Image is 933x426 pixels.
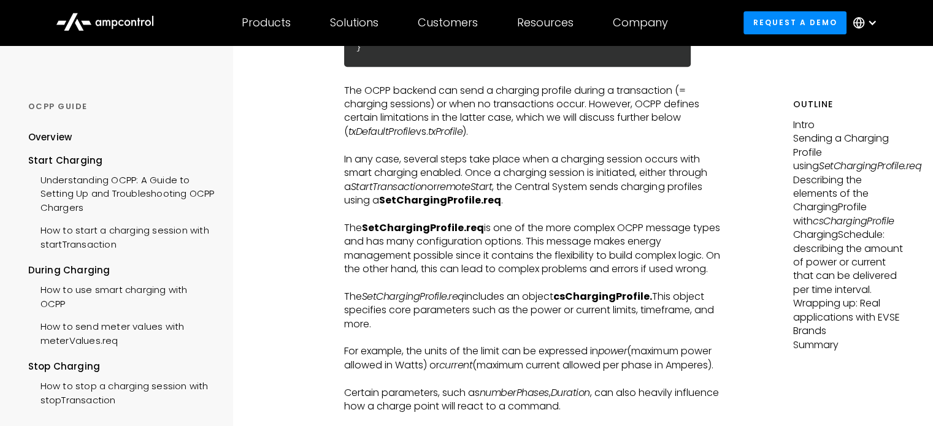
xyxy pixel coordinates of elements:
[362,221,484,235] strong: SetChargingProfile.req
[344,290,729,331] p: The includes an object This object specifies core parameters such as the power or current limits,...
[28,314,215,351] a: How to send meter values with meterValues.req
[344,139,729,152] p: ‍
[793,118,905,132] p: Intro
[553,289,652,303] strong: csChargingProfile.
[793,173,905,229] p: Describing the elements of the ChargingProfile with
[793,228,905,297] p: ChargingSchedule: describing the amount of power or current that can be delivered per time interval.
[344,70,729,83] p: ‍
[743,11,847,34] a: Request a demo
[351,180,427,194] em: StartTransaction
[793,98,905,111] h5: Outline
[344,276,729,289] p: ‍
[418,16,478,29] div: Customers
[28,131,72,144] div: Overview
[242,16,291,29] div: Products
[344,386,729,414] p: Certain parameters, such as , , can also heavily influence how a charge point will react to a com...
[330,16,378,29] div: Solutions
[439,358,473,372] em: current
[344,84,729,139] p: The OCPP backend can send a charging profile during a transaction (= charging sessions) or when n...
[344,221,729,276] p: The is one of the more complex OCPP message types and has many configuration options. This messag...
[793,297,905,338] p: Wrapping up: Real applications with EVSE Brands
[379,193,501,207] strong: SetChargingProfile.req
[348,124,416,139] em: txDefaultProfile
[480,386,549,400] em: numberPhases
[819,159,921,173] em: SetChargingProfile.req
[362,289,464,303] em: SetChargingProfile.req
[793,132,905,173] p: Sending a Charging Profile using
[28,277,215,314] a: How to use smart charging with OCPP
[28,264,215,277] div: During Charging
[344,207,729,221] p: ‍
[613,16,668,29] div: Company
[813,214,894,228] em: csChargingProfile
[428,124,463,139] em: txProfile
[344,153,729,208] p: In any case, several steps take place when a charging session occurs with smart charging enabled....
[28,101,215,112] div: OCPP GUIDE
[598,344,628,358] em: power
[344,372,729,386] p: ‍
[437,180,493,194] em: remoteStart
[28,167,215,218] a: Understanding OCPP: A Guide to Setting Up and Troubleshooting OCPP Chargers
[517,16,574,29] div: Resources
[28,360,215,373] div: Stop Charging
[344,331,729,344] p: ‍
[344,344,729,372] p: For example, the units of the limit can be expressed in (maximum power allowed in Watts) or (maxi...
[28,131,72,153] a: Overview
[28,154,215,167] div: Start Charging
[793,338,905,352] p: Summary
[551,386,590,400] em: Duration
[28,373,215,410] a: How to stop a charging session with stopTransaction
[28,218,215,254] a: How to start a charging session with startTransaction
